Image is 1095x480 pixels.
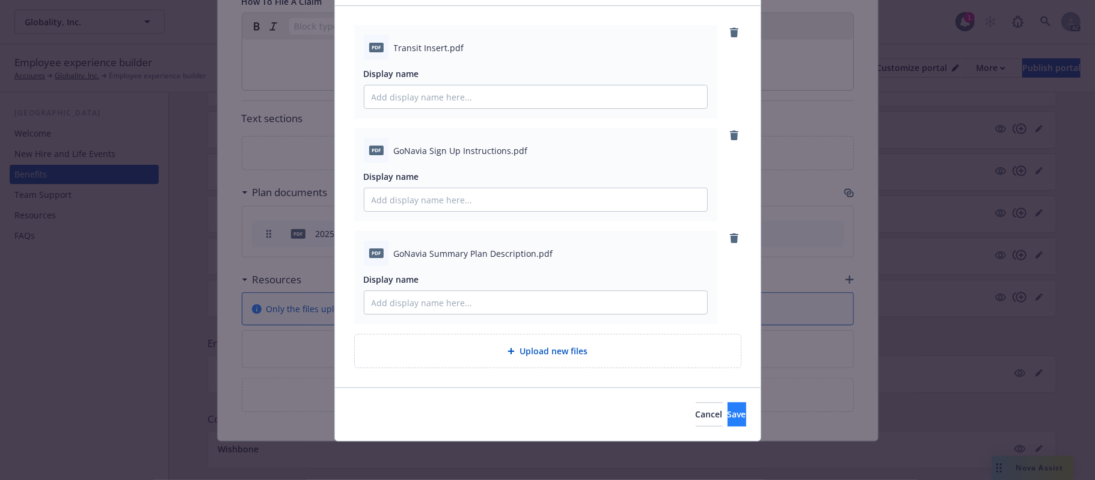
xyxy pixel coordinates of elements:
[394,247,553,260] span: GoNavia Summary Plan Description.pdf
[369,146,384,155] span: pdf
[354,334,741,368] div: Upload new files
[520,345,587,357] span: Upload new files
[364,68,419,79] span: Display name
[364,291,707,314] input: Add display name here...
[394,144,528,157] span: GoNavia Sign Up Instructions.pdf
[728,402,746,426] button: Save
[394,42,464,54] span: Transit Insert.pdf
[727,128,741,143] a: remove
[696,408,723,420] span: Cancel
[369,43,384,52] span: pdf
[364,188,707,211] input: Add display name here...
[696,402,723,426] button: Cancel
[727,25,741,40] a: remove
[364,274,419,285] span: Display name
[369,248,384,257] span: pdf
[364,85,707,108] input: Add display name here...
[364,171,419,182] span: Display name
[727,231,741,245] a: remove
[728,408,746,420] span: Save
